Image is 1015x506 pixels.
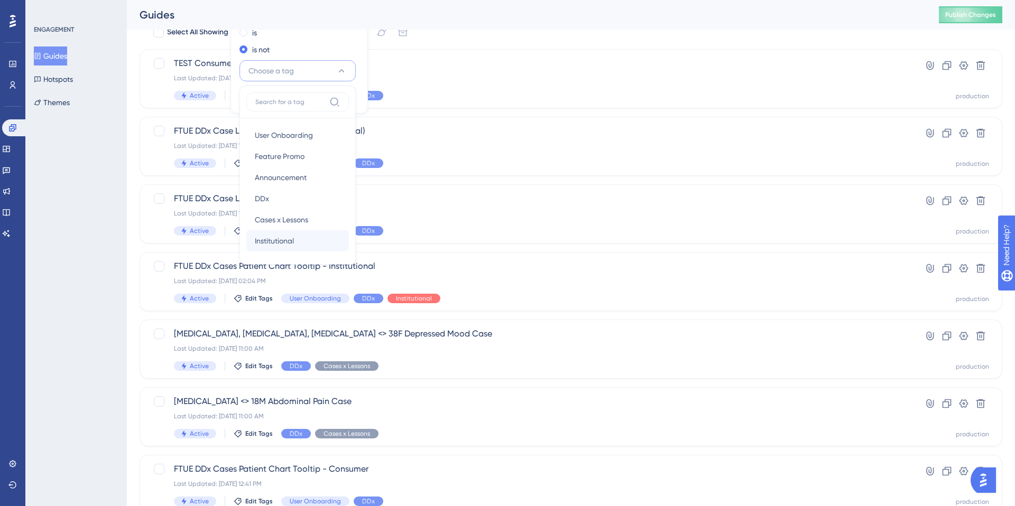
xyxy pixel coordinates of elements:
[290,497,341,505] span: User Onboarding
[174,463,883,475] span: FTUE DDx Cases Patient Chart Tooltip - Consumer
[190,429,209,438] span: Active
[25,3,66,15] span: Need Help?
[255,129,313,142] span: User Onboarding
[939,6,1002,23] button: Publish Changes
[255,235,294,247] span: Institutional
[174,480,883,488] div: Last Updated: [DATE] 12:41 PM
[140,7,912,22] div: Guides
[290,362,302,370] span: DDx
[324,429,370,438] span: Cases x Lessons
[956,430,989,438] div: production
[34,25,74,34] div: ENGAGEMENT
[174,74,883,82] div: Last Updated: [DATE] 02:07 PM
[362,294,375,303] span: DDx
[246,167,349,188] button: Announcement
[190,294,209,303] span: Active
[248,64,294,77] span: Choose a tag
[174,395,883,408] span: [MEDICAL_DATA] <> 18M Abdominal Pain Case
[34,93,70,112] button: Themes
[362,159,375,167] span: DDx
[396,294,432,303] span: Institutional
[174,57,883,70] span: TEST Consumer DDx Cases Onboarding
[34,70,73,89] button: Hotspots
[190,227,209,235] span: Active
[255,150,304,163] span: Feature Promo
[362,91,375,100] span: DDx
[956,362,989,371] div: production
[174,192,883,205] span: FTUE DDx Case Library Filter Tooltip (Clinical)
[190,362,209,370] span: Active
[246,230,349,251] button: Institutional
[245,362,273,370] span: Edit Tags
[246,209,349,230] button: Cases x Lessons
[324,362,370,370] span: Cases x Lessons
[167,26,228,39] span: Select All Showing
[956,498,989,506] div: production
[234,159,273,167] button: Edit Tags
[174,277,883,285] div: Last Updated: [DATE] 02:04 PM
[246,125,349,146] button: User Onboarding
[234,429,273,438] button: Edit Tags
[174,412,883,420] div: Last Updated: [DATE] 11:00 AM
[252,43,270,56] label: is not
[174,260,883,273] span: FTUE DDx Cases Patient Chart Tooltip - Institutional
[174,142,883,150] div: Last Updated: [DATE] 12:42 PM
[174,344,883,353] div: Last Updated: [DATE] 11:00 AM
[234,227,273,235] button: Edit Tags
[174,125,883,137] span: FTUE DDx Case Library Filter Tooltip (Pre-Clinical)
[255,213,308,226] span: Cases x Lessons
[34,46,67,65] button: Guides
[246,188,349,209] button: DDx
[956,227,989,236] div: production
[234,497,273,505] button: Edit Tags
[239,60,356,81] button: Choose a tag
[956,92,989,100] div: production
[190,91,209,100] span: Active
[290,294,341,303] span: User Onboarding
[174,209,883,218] div: Last Updated: [DATE] 12:41 PM
[362,227,375,235] span: DDx
[362,497,375,505] span: DDx
[956,295,989,303] div: production
[245,497,273,505] span: Edit Tags
[245,429,273,438] span: Edit Tags
[245,294,273,303] span: Edit Tags
[234,362,273,370] button: Edit Tags
[255,192,269,205] span: DDx
[945,11,996,19] span: Publish Changes
[255,171,307,184] span: Announcement
[234,294,273,303] button: Edit Tags
[255,98,325,106] input: Search for a tag
[971,464,1002,496] iframe: UserGuiding AI Assistant Launcher
[174,327,883,340] span: [MEDICAL_DATA], [MEDICAL_DATA], [MEDICAL_DATA] <> 38F Depressed Mood Case
[246,146,349,167] button: Feature Promo
[290,429,302,438] span: DDx
[252,26,257,39] label: is
[190,497,209,505] span: Active
[190,159,209,167] span: Active
[956,160,989,168] div: production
